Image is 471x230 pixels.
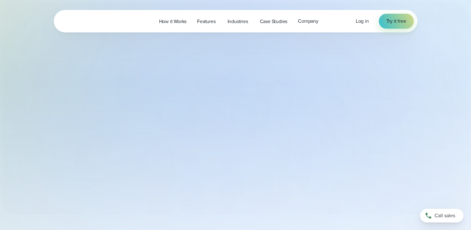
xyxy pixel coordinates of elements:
[260,18,288,25] span: Case Studies
[420,209,464,223] a: Call sales
[255,15,293,28] a: Case Studies
[379,14,414,29] a: Try it free
[154,15,192,28] a: How it Works
[435,212,455,219] span: Call sales
[298,17,318,25] span: Company
[228,18,248,25] span: Industries
[197,18,215,25] span: Features
[356,17,369,25] a: Log in
[159,18,187,25] span: How it Works
[386,17,406,25] span: Try it free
